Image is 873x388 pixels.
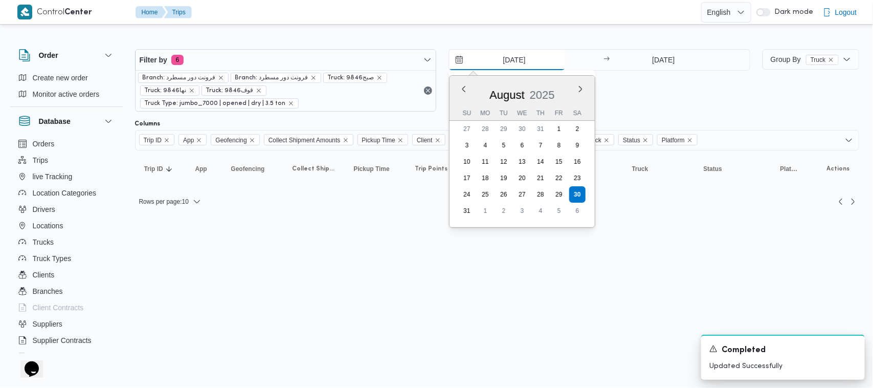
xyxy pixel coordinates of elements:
[343,137,349,143] button: Remove Collect Shipment Amounts from selection in this group
[33,269,55,281] span: Clients
[376,75,383,81] button: remove selected entity
[231,73,321,83] span: Branch: فرونت دور مسطرد
[811,55,826,64] span: Truck
[164,137,170,143] button: Remove Trip ID from selection in this group
[477,170,494,186] div: day-18
[827,165,850,173] span: Actions
[140,98,299,109] span: Truck Type: jumbo_7000 | opened | dry | 3.5 ton
[532,106,549,120] div: Th
[288,100,294,106] button: remove selected entity
[459,186,475,203] div: day-24
[350,161,401,177] button: Pickup Time
[460,85,468,93] button: Previous Month
[33,154,49,166] span: Trips
[551,154,567,170] div: day-15
[623,135,640,146] span: Status
[33,252,71,265] span: Truck Types
[551,137,567,154] div: day-8
[613,50,714,70] input: Press the down key to open a popover containing a calendar.
[14,250,119,267] button: Truck Types
[33,203,55,215] span: Drivers
[569,170,586,186] div: day-23
[145,86,187,95] span: Truck: نها9846
[687,137,693,143] button: Remove Platform from selection in this group
[496,106,512,120] div: Tu
[532,154,549,170] div: day-14
[496,203,512,219] div: day-2
[415,165,448,173] span: Trip Points
[138,73,229,83] span: Branch: فرونت دور مسطرد
[412,134,445,145] span: Client
[10,347,43,378] iframe: chat widget
[576,85,585,93] button: Next month
[763,49,859,70] button: Group ByTruckremove selected entity
[603,137,610,143] button: Remove Truck from selection in this group
[642,137,648,143] button: Remove Status from selection in this group
[530,89,555,101] span: 2025
[496,121,512,137] div: day-29
[569,137,586,154] div: day-9
[14,70,119,86] button: Create new order
[14,349,119,365] button: Devices
[362,135,395,146] span: Pickup Time
[514,106,530,120] div: We
[709,361,857,372] p: Updated Successfully
[514,170,530,186] div: day-20
[14,316,119,332] button: Suppliers
[171,55,184,65] span: 6 active filters
[33,187,97,199] span: Location Categories
[14,201,119,218] button: Drivers
[477,121,494,137] div: day-28
[459,154,475,170] div: day-10
[422,84,434,97] button: Remove
[459,121,475,137] div: day-27
[489,89,525,101] span: August
[293,165,335,173] span: Collect Shipment Amounts
[328,73,374,82] span: Truck: 9846صبج
[477,186,494,203] div: day-25
[10,70,123,106] div: Order
[700,161,766,177] button: Status
[33,301,84,314] span: Client Contracts
[628,161,689,177] button: Truck
[459,203,475,219] div: day-31
[532,203,549,219] div: day-4
[449,50,565,70] input: Press the down key to enter a popover containing a calendar. Press the escape key to close the po...
[489,88,525,102] div: Button. Open the month selector. August is currently selected.
[662,135,685,146] span: Platform
[14,185,119,201] button: Location Categories
[722,344,766,357] span: Completed
[551,186,567,203] div: day-29
[33,170,73,183] span: live Tracking
[178,134,207,145] span: App
[249,137,255,143] button: Remove Geofencing from selection in this group
[33,285,63,297] span: Branches
[140,54,167,66] span: Filter by
[196,137,202,143] button: Remove App from selection in this group
[139,196,189,208] span: Rows per page : 10
[828,57,834,63] button: remove selected entity
[18,49,115,61] button: Order
[845,136,853,144] button: Open list of options
[780,165,799,173] span: Platform
[235,73,308,82] span: Branch: فرونت دور مسطرد
[39,115,71,127] h3: Database
[435,137,441,143] button: Remove Client from selection in this group
[227,161,278,177] button: Geofencing
[477,137,494,154] div: day-4
[14,86,119,102] button: Monitor active orders
[551,203,567,219] div: day-5
[532,186,549,203] div: day-28
[657,134,698,145] span: Platform
[33,138,55,150] span: Orders
[144,165,163,173] span: Trip ID; Sorted in descending order
[10,136,123,357] div: Database
[477,203,494,219] div: day-1
[140,85,199,96] span: Truck: نها9846
[145,99,286,108] span: Truck Type: jumbo_7000 | opened | dry | 3.5 ton
[551,106,567,120] div: Fr
[139,134,175,145] span: Trip ID
[195,165,207,173] span: App
[33,334,92,347] span: Supplier Contracts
